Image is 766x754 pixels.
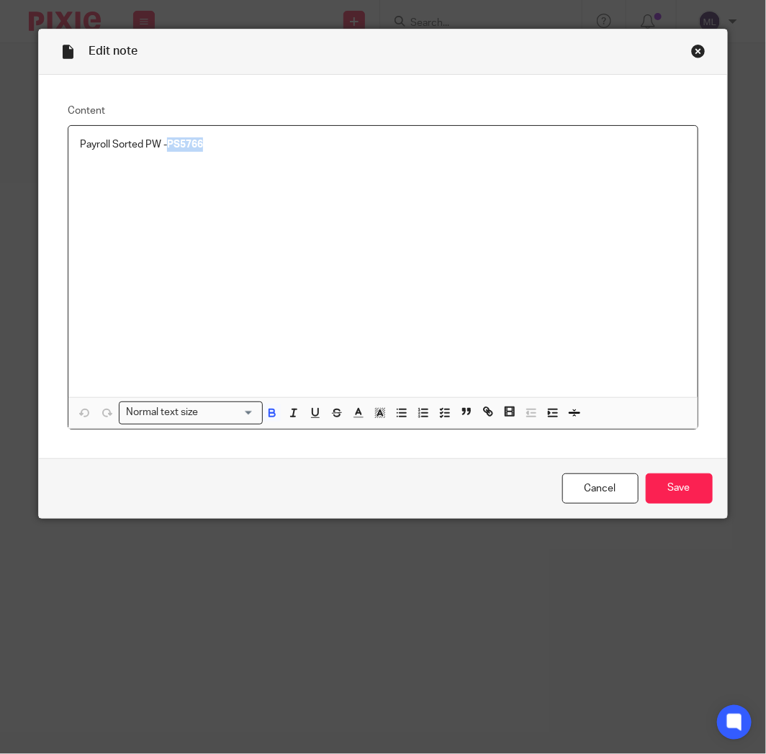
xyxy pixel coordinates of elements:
[89,45,138,57] span: Edit note
[119,401,263,424] div: Search for option
[562,473,639,504] a: Cancel
[80,137,686,152] p: Payroll Sorted PW -
[691,44,706,58] div: Close this dialog window
[122,405,201,420] span: Normal text size
[646,473,713,504] input: Save
[167,140,203,150] strong: PS5766
[68,104,698,118] label: Content
[202,405,254,420] input: Search for option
